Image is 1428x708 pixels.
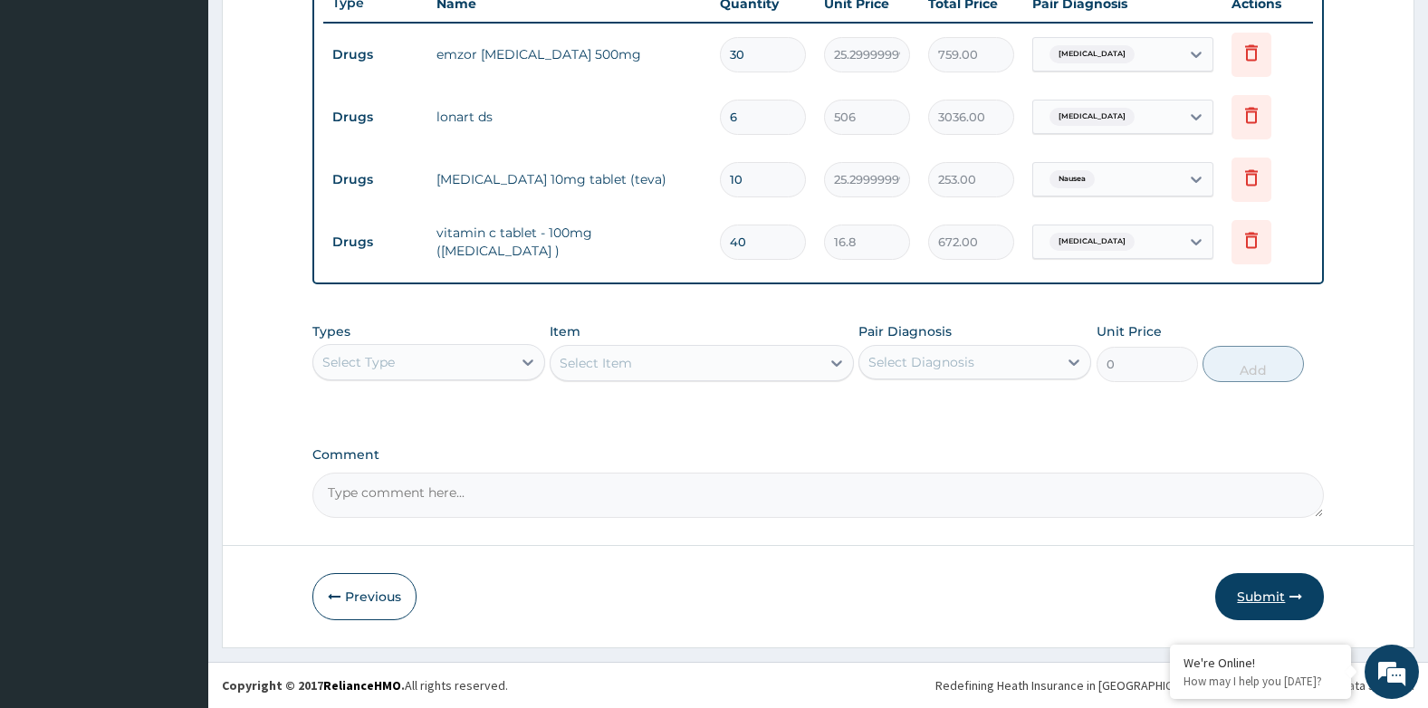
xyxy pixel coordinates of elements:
span: Nausea [1049,170,1095,188]
td: vitamin c tablet - 100mg ([MEDICAL_DATA] ) [427,215,712,269]
td: emzor [MEDICAL_DATA] 500mg [427,36,712,72]
label: Types [312,324,350,340]
textarea: Type your message and hit 'Enter' [9,494,345,558]
div: Redefining Heath Insurance in [GEOGRAPHIC_DATA] using Telemedicine and Data Science! [935,676,1414,694]
td: Drugs [323,163,427,196]
td: Drugs [323,225,427,259]
td: Drugs [323,100,427,134]
div: Minimize live chat window [297,9,340,53]
span: [MEDICAL_DATA] [1049,108,1135,126]
div: Chat with us now [94,101,304,125]
div: Select Diagnosis [868,353,974,371]
button: Add [1203,346,1304,382]
td: Drugs [323,38,427,72]
span: We're online! [105,228,250,411]
label: Pair Diagnosis [858,322,952,340]
strong: Copyright © 2017 . [222,677,405,694]
label: Unit Price [1097,322,1162,340]
span: [MEDICAL_DATA] [1049,45,1135,63]
div: Select Type [322,353,395,371]
span: [MEDICAL_DATA] [1049,233,1135,251]
td: [MEDICAL_DATA] 10mg tablet (teva) [427,161,712,197]
p: How may I help you today? [1184,674,1337,689]
img: d_794563401_company_1708531726252_794563401 [34,91,73,136]
label: Comment [312,447,1325,463]
label: Item [550,322,580,340]
button: Submit [1215,573,1324,620]
td: lonart ds [427,99,712,135]
button: Previous [312,573,417,620]
a: RelianceHMO [323,677,401,694]
div: We're Online! [1184,655,1337,671]
footer: All rights reserved. [208,662,1428,708]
